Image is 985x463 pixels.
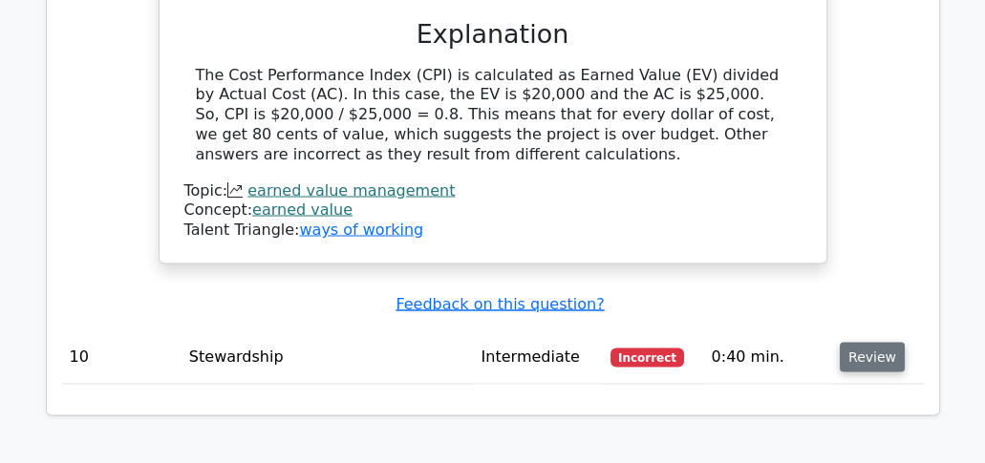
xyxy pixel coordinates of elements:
button: Review [840,342,905,371]
a: Feedback on this question? [396,294,604,312]
div: Talent Triangle: [184,180,802,240]
h3: Explanation [196,19,790,50]
span: Incorrect [610,347,684,367]
div: The Cost Performance Index (CPI) is calculated as Earned Value (EV) divided by Actual Cost (AC). ... [196,66,790,165]
td: Intermediate [474,329,604,384]
a: earned value [252,200,353,218]
td: 10 [62,329,182,384]
a: earned value management [247,180,455,199]
td: Stewardship [182,329,474,384]
td: 0:40 min. [704,329,833,384]
a: ways of working [299,220,423,238]
div: Concept: [184,200,802,220]
div: Topic: [184,180,802,200]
